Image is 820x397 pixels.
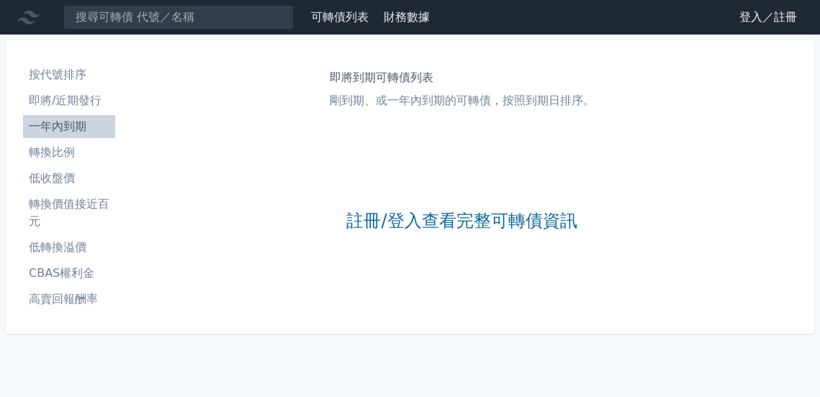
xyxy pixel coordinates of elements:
li: 高賣回報酬率 [23,291,115,308]
li: CBAS權利金 [23,265,115,282]
p: 剛到期、或一年內到期的可轉債，按照到期日排序。 [330,92,595,109]
li: 轉換價值接近百元 [23,196,115,230]
li: 轉換比例 [23,144,115,161]
li: 按代號排序 [23,66,115,83]
a: 可轉債列表 [311,10,369,24]
a: CBAS權利金 [23,262,115,285]
li: 即將/近期發行 [23,92,115,109]
li: 低收盤價 [23,170,115,187]
a: 高賣回報酬率 [23,288,115,311]
a: 登入／註冊 [728,6,808,29]
h1: 即將到期可轉債列表 [330,69,595,86]
a: 即將/近期發行 [23,89,115,112]
li: 低轉換溢價 [23,239,115,256]
a: 低收盤價 [23,167,115,190]
a: 轉換比例 [23,141,115,164]
a: 財務數據 [384,10,430,24]
a: 轉換價值接近百元 [23,193,115,233]
li: 一年內到期 [23,118,115,135]
input: 搜尋可轉債 代號／名稱 [63,5,294,29]
a: 按代號排序 [23,63,115,86]
a: 低轉換溢價 [23,236,115,259]
a: 註冊/登入查看完整可轉債資訊 [346,210,577,233]
a: 一年內到期 [23,115,115,138]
